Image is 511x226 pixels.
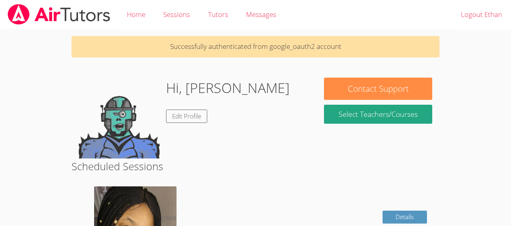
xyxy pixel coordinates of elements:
[324,105,432,124] a: Select Teachers/Courses
[7,4,111,25] img: airtutors_banner-c4298cdbf04f3fff15de1276eac7730deb9818008684d7c2e4769d2f7ddbe033.png
[166,78,290,98] h1: Hi, [PERSON_NAME]
[79,78,160,158] img: default.png
[71,36,440,57] p: Successfully authenticated from google_oauth2 account
[166,110,207,123] a: Edit Profile
[324,78,432,100] button: Contact Support
[164,213,176,224] dt: Date
[383,211,427,224] a: Details
[246,10,276,19] span: Messages
[71,158,440,174] h2: Scheduled Sessions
